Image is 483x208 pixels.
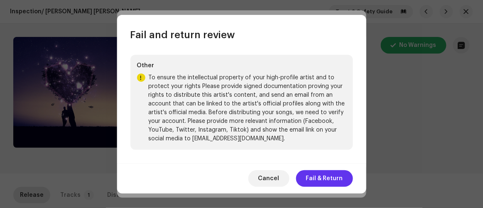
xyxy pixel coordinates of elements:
span: Fail & Return [306,170,343,187]
button: Fail & Return [296,170,353,187]
span: Cancel [258,170,280,187]
button: Cancel [248,170,289,187]
span: Fail and return review [130,28,235,42]
p: Other [137,61,346,70]
p: To ensure the intellectual property of your high-profile artist and to protect your rights Please... [149,73,346,143]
